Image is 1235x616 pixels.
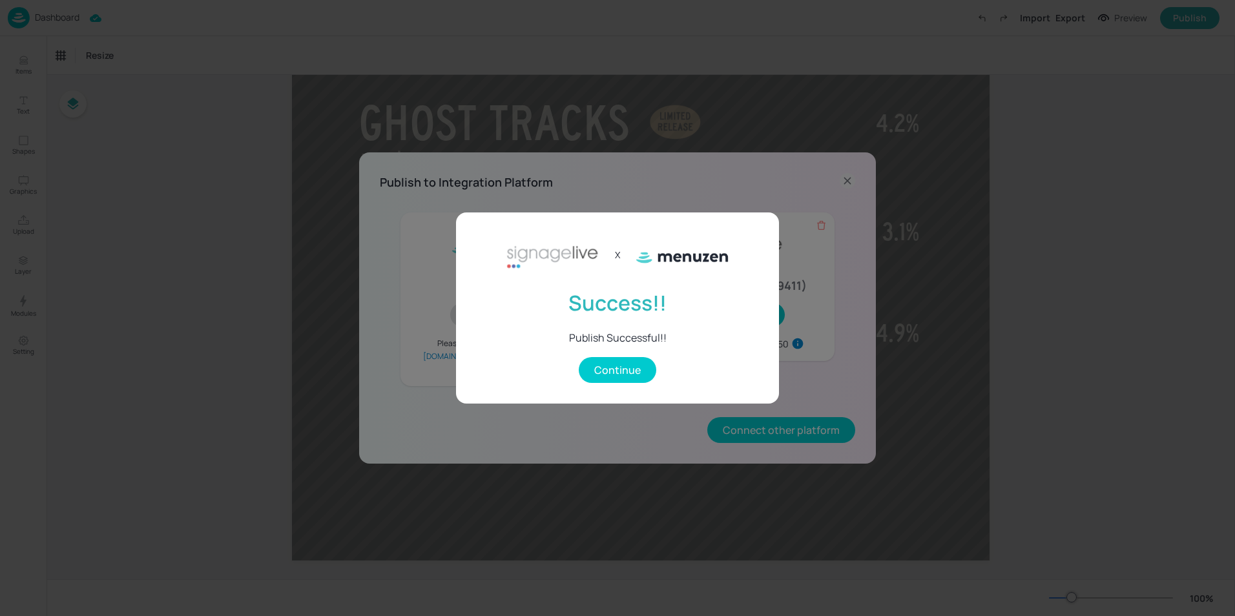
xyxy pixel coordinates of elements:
[569,329,667,347] h6: Publish Successful!!
[499,233,737,277] div: X
[505,238,601,277] img: signage-live-aafa7296.png
[634,251,730,265] img: ml8WC8f0XxQ8HKVnnVUe7f5Gv1vbApsJzyFa2MjOoB8SUy3kBkfteYo5TIAmtfcjWXsj8oHYkuYqrJRUn+qckOrNdzmSzIzkA...
[579,357,656,383] button: Continue
[568,287,667,318] div: Success!!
